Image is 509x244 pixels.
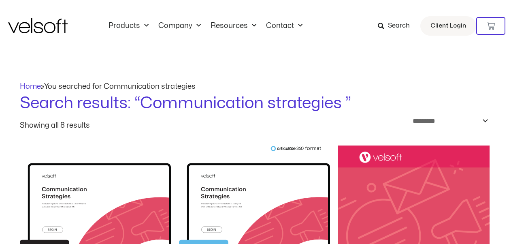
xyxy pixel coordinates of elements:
[407,115,490,127] select: Shop order
[261,21,307,30] a: ContactMenu Toggle
[104,21,307,30] nav: Menu
[8,18,68,33] img: Velsoft Training Materials
[420,16,476,36] a: Client Login
[153,21,206,30] a: CompanyMenu Toggle
[104,21,153,30] a: ProductsMenu Toggle
[388,21,410,31] span: Search
[430,21,466,31] span: Client Login
[206,21,261,30] a: ResourcesMenu Toggle
[20,83,41,90] a: Home
[378,19,415,33] a: Search
[20,92,490,115] h1: Search results: “Communication strategies ”
[20,122,90,129] p: Showing all 8 results
[20,83,196,90] span: »
[44,83,196,90] span: You searched for Communication strategies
